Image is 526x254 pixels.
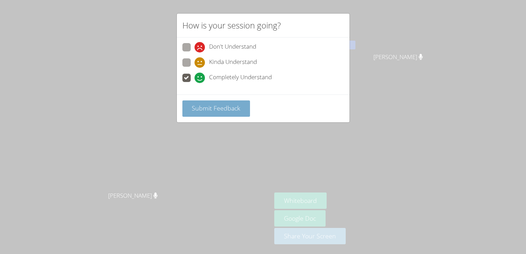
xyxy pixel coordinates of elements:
[209,57,257,68] span: Kinda Understand
[209,42,256,52] span: Don't Understand
[182,19,281,32] h2: How is your session going?
[209,73,272,83] span: Completely Understand
[192,104,240,112] span: Submit Feedback
[182,100,250,117] button: Submit Feedback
